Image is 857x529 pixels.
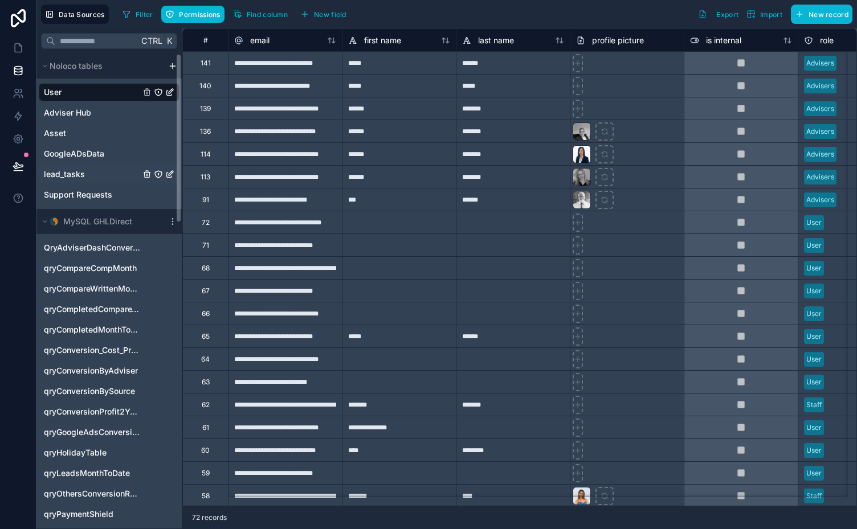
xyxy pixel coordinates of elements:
div: User [806,377,822,387]
div: Advisers [806,58,834,68]
div: User [806,286,822,296]
div: 71 [202,241,209,250]
div: 91 [202,195,209,204]
span: K [165,37,173,45]
div: 141 [201,59,211,68]
div: User [806,354,822,364]
a: Permissions [161,6,228,23]
div: User [806,331,822,342]
div: Advisers [806,81,834,91]
div: User [806,263,822,273]
div: User [806,218,822,228]
span: last name [478,35,514,46]
div: 61 [202,423,209,432]
div: 72 [202,218,210,227]
div: 113 [201,173,210,182]
div: 58 [202,491,210,501]
span: 72 records [192,513,227,522]
div: 68 [202,264,210,273]
div: Advisers [806,149,834,159]
div: 62 [202,400,210,409]
span: is internal [706,35,741,46]
div: User [806,423,822,433]
div: 139 [200,104,211,113]
div: 64 [201,355,210,364]
div: User [806,309,822,319]
div: # [191,36,219,44]
button: Filter [118,6,157,23]
div: 67 [202,286,210,296]
div: Staff [806,400,822,410]
span: email [250,35,270,46]
span: New field [314,10,346,19]
a: New record [786,5,852,24]
span: Export [716,10,738,19]
div: User [806,445,822,456]
button: Data Sources [41,5,109,24]
div: Advisers [806,195,834,205]
span: Find column [247,10,288,19]
div: 114 [201,150,211,159]
div: 136 [200,127,211,136]
span: New record [809,10,848,19]
div: 60 [201,446,210,455]
button: Export [694,5,742,24]
span: profile picture [592,35,644,46]
div: 66 [202,309,210,318]
span: role [820,35,834,46]
button: New record [791,5,852,24]
button: Permissions [161,6,224,23]
div: 140 [199,81,211,91]
span: Ctrl [140,34,164,48]
div: Advisers [806,104,834,114]
button: Find column [229,6,292,23]
div: 63 [202,378,210,387]
button: Import [742,5,786,24]
span: Filter [136,10,153,19]
span: first name [364,35,401,46]
div: Advisers [806,172,834,182]
span: Permissions [179,10,220,19]
span: Data Sources [59,10,105,19]
button: New field [296,6,350,23]
span: Import [760,10,782,19]
div: User [806,240,822,251]
div: 65 [202,332,210,341]
div: User [806,468,822,478]
div: 59 [202,469,210,478]
div: Staff [806,491,822,501]
div: Advisers [806,126,834,137]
